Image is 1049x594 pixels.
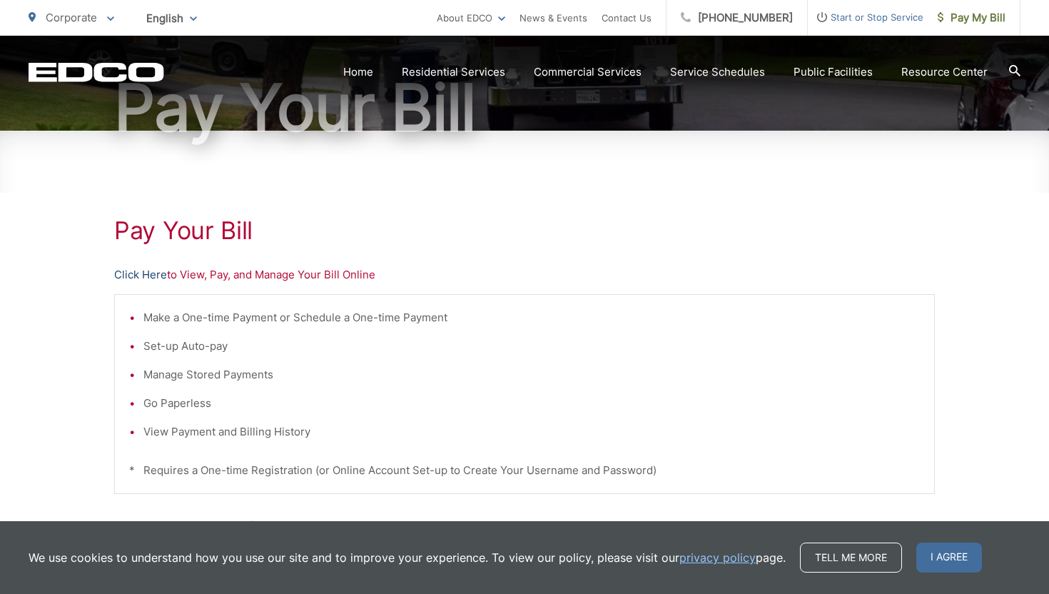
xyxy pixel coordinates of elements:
a: Residential Services [402,64,505,81]
h1: Pay Your Bill [29,72,1020,144]
a: About EDCO [437,9,505,26]
p: We use cookies to understand how you use our site and to improve your experience. To view our pol... [29,549,786,566]
a: Click Here [114,266,167,283]
a: News & Events [520,9,587,26]
li: View Payment and Billing History [143,423,920,441]
a: Public Facilities [794,64,873,81]
a: EDCD logo. Return to the homepage. [29,62,164,82]
p: - OR - [238,515,936,537]
a: Service Schedules [670,64,765,81]
a: privacy policy [679,549,756,566]
span: I agree [916,543,982,573]
a: Resource Center [901,64,988,81]
a: Contact Us [602,9,652,26]
p: * Requires a One-time Registration (or Online Account Set-up to Create Your Username and Password) [129,462,920,479]
li: Manage Stored Payments [143,366,920,383]
li: Make a One-time Payment or Schedule a One-time Payment [143,309,920,326]
span: Pay My Bill [938,9,1005,26]
a: Home [343,64,373,81]
a: Commercial Services [534,64,642,81]
p: to View, Pay, and Manage Your Bill Online [114,266,935,283]
span: English [136,6,208,31]
h1: Pay Your Bill [114,216,935,245]
a: Tell me more [800,543,902,573]
span: Corporate [46,11,97,24]
li: Go Paperless [143,395,920,412]
li: Set-up Auto-pay [143,338,920,355]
